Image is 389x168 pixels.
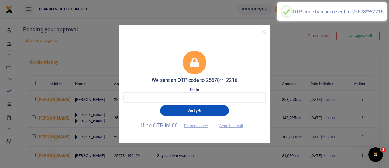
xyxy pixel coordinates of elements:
[368,147,383,162] iframe: Intercom live chat
[259,27,268,36] button: Close
[123,77,266,84] h5: We sent an OTP code to 25678***2216
[141,122,213,129] span: If no OTP in
[293,9,384,15] div: OTP code has been sent to 25678***2216
[381,147,386,152] span: 1
[160,105,229,116] button: Verify
[190,87,199,93] label: Code
[169,122,178,129] span: !:00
